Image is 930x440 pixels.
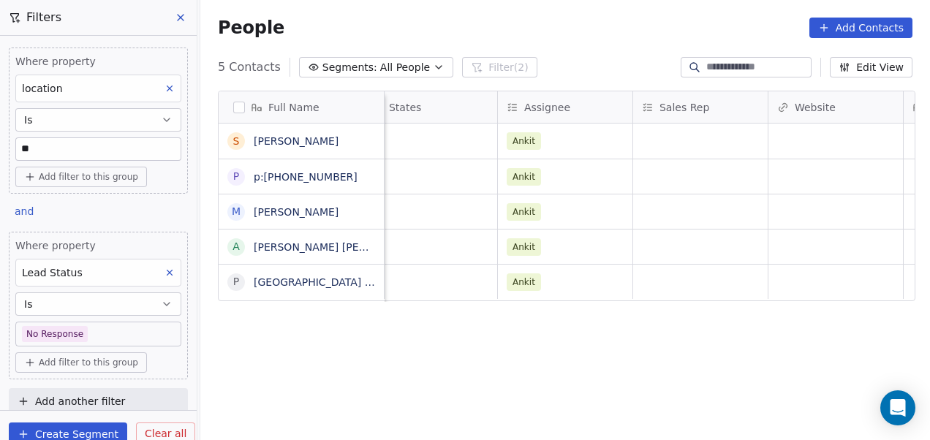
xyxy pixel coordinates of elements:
[380,60,430,75] span: All People
[524,100,570,115] span: Assignee
[268,100,320,115] span: Full Name
[507,238,541,256] span: Ankit
[795,100,836,115] span: Website
[363,91,497,123] div: States
[389,100,421,115] span: States
[809,18,912,38] button: Add Contacts
[880,390,915,425] div: Open Intercom Messenger
[254,135,339,147] a: [PERSON_NAME]
[830,57,912,77] button: Edit View
[633,91,768,123] div: Sales Rep
[322,60,377,75] span: Segments:
[233,134,240,149] div: S
[498,91,632,123] div: Assignee
[254,241,427,253] a: [PERSON_NAME] [PERSON_NAME]
[218,17,284,39] span: People
[233,169,239,184] div: p
[659,100,709,115] span: Sales Rep
[507,203,541,221] span: Ankit
[232,239,240,254] div: a
[507,273,541,291] span: Ankit
[232,204,241,219] div: M
[233,274,239,289] div: P
[507,132,541,150] span: Ankit
[254,206,339,218] a: [PERSON_NAME]
[254,171,358,183] a: p:[PHONE_NUMBER]
[462,57,537,77] button: Filter(2)
[219,91,384,123] div: Full Name
[254,276,472,288] a: [GEOGRAPHIC_DATA] [GEOGRAPHIC_DATA]
[218,58,281,76] span: 5 Contacts
[768,91,903,123] div: Website
[507,168,541,186] span: Ankit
